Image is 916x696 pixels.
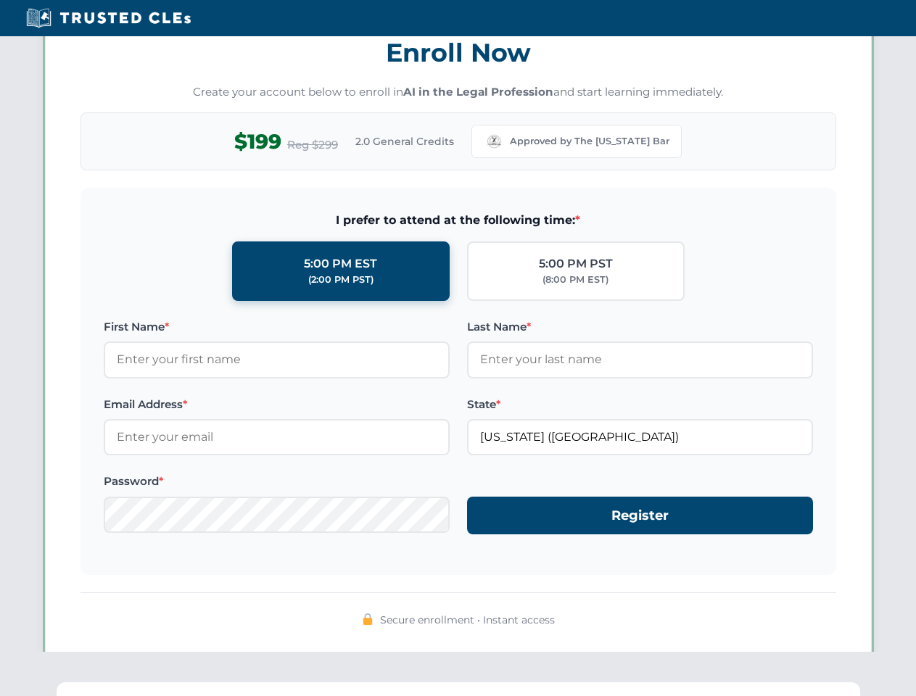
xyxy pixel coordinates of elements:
[403,85,553,99] strong: AI in the Legal Profession
[104,318,450,336] label: First Name
[287,136,338,154] span: Reg $299
[22,7,195,29] img: Trusted CLEs
[304,254,377,273] div: 5:00 PM EST
[104,211,813,230] span: I prefer to attend at the following time:
[380,612,555,628] span: Secure enrollment • Instant access
[467,419,813,455] input: Missouri (MO)
[104,473,450,490] label: Password
[467,497,813,535] button: Register
[467,396,813,413] label: State
[362,613,374,625] img: 🔒
[308,273,374,287] div: (2:00 PM PST)
[467,318,813,336] label: Last Name
[542,273,608,287] div: (8:00 PM EST)
[539,254,613,273] div: 5:00 PM PST
[81,30,836,75] h3: Enroll Now
[104,419,450,455] input: Enter your email
[104,396,450,413] label: Email Address
[355,133,454,149] span: 2.0 General Credits
[484,131,504,152] img: Missouri Bar
[467,341,813,378] input: Enter your last name
[234,125,281,158] span: $199
[81,84,836,101] p: Create your account below to enroll in and start learning immediately.
[510,134,669,149] span: Approved by The [US_STATE] Bar
[104,341,450,378] input: Enter your first name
